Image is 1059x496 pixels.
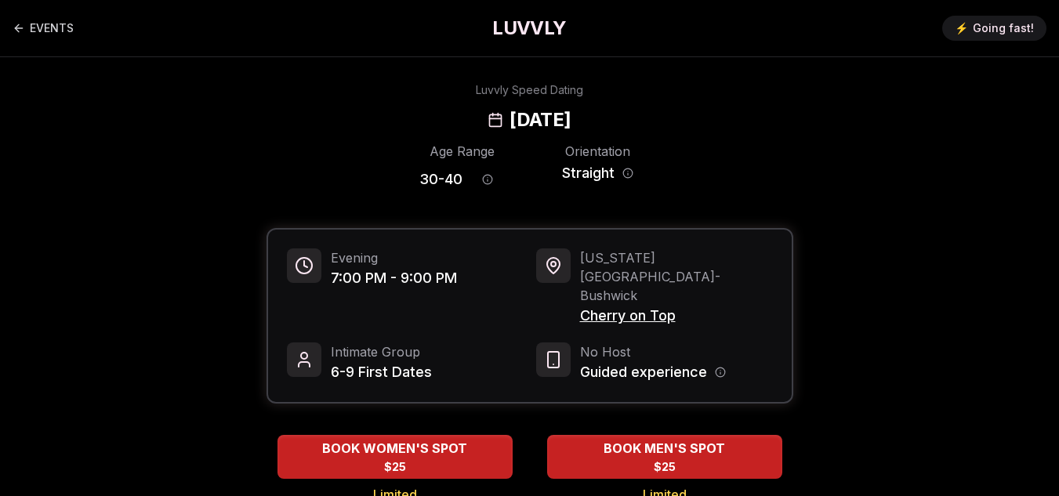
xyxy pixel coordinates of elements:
span: 7:00 PM - 9:00 PM [331,267,457,289]
span: Cherry on Top [580,305,773,327]
div: Luvvly Speed Dating [476,82,583,98]
span: ⚡️ [955,20,968,36]
span: Intimate Group [331,342,432,361]
span: $25 [654,459,676,475]
div: Age Range [419,142,505,161]
span: [US_STATE][GEOGRAPHIC_DATA] - Bushwick [580,248,773,305]
button: Host information [715,367,726,378]
h2: [DATE] [510,107,571,132]
span: Evening [331,248,457,267]
div: Orientation [555,142,640,161]
a: LUVVLY [492,16,566,41]
button: Orientation information [622,168,633,179]
span: Straight [562,162,615,184]
span: BOOK WOMEN'S SPOT [319,439,470,458]
a: Back to events [13,13,74,44]
span: Guided experience [580,361,707,383]
span: $25 [384,459,406,475]
span: No Host [580,342,726,361]
span: 30 - 40 [419,168,462,190]
button: BOOK WOMEN'S SPOT - Limited [277,435,513,479]
span: 6-9 First Dates [331,361,432,383]
button: Age range information [470,162,505,197]
span: Going fast! [973,20,1034,36]
span: BOOK MEN'S SPOT [600,439,728,458]
button: BOOK MEN'S SPOT - Limited [547,435,782,479]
